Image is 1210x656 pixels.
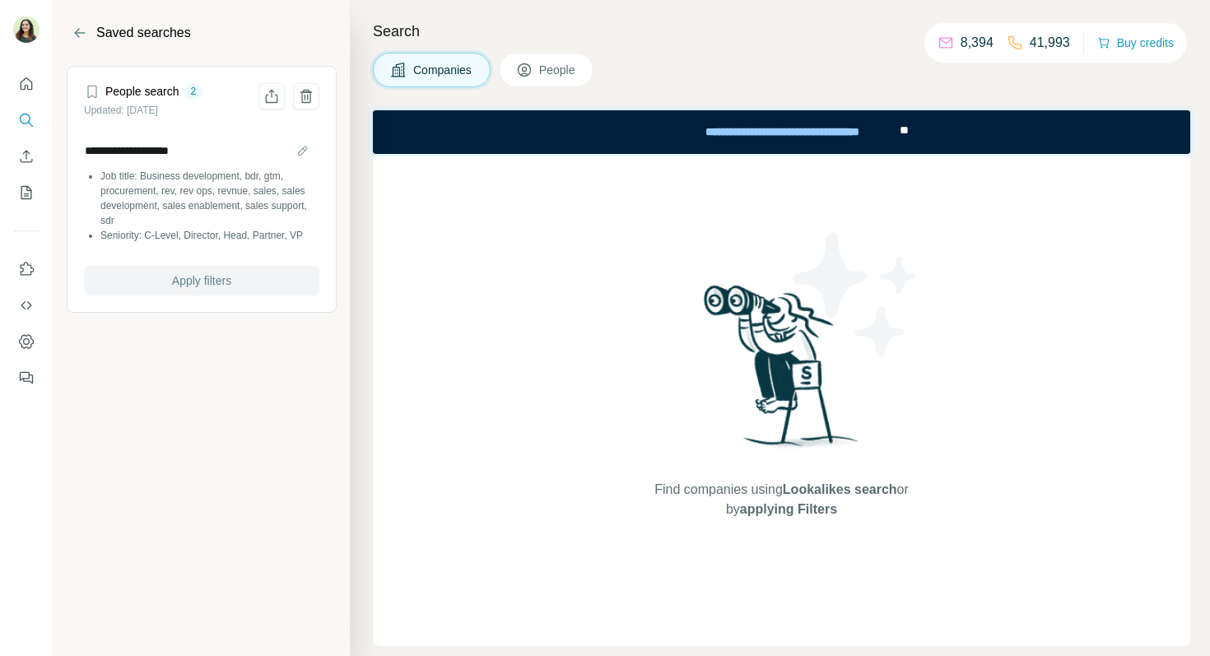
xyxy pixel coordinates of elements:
[13,363,40,393] button: Feedback
[649,480,913,519] span: Find companies using or by
[84,105,158,116] small: Updated: [DATE]
[13,105,40,135] button: Search
[1030,33,1070,53] p: 41,993
[13,291,40,320] button: Use Surfe API
[782,220,930,368] img: Surfe Illustration - Stars
[100,169,319,228] li: Job title: Business development, bdr, gtm, procurement, rev, rev ops, revnue, sales, sales develo...
[293,83,319,109] button: Delete saved search
[84,266,319,295] button: Apply filters
[67,20,93,46] button: Back
[13,69,40,99] button: Quick start
[100,228,319,243] li: Seniority: C-Level, Director, Head, Partner, VP
[13,16,40,43] img: Avatar
[96,23,191,43] h2: Saved searches
[13,327,40,356] button: Dashboard
[84,139,319,162] input: Search name
[961,33,994,53] p: 8,394
[740,502,837,516] span: applying Filters
[413,62,473,78] span: Companies
[1097,31,1174,54] button: Buy credits
[539,62,577,78] span: People
[172,272,231,289] span: Apply filters
[13,254,40,284] button: Use Surfe on LinkedIn
[696,281,868,464] img: Surfe Illustration - Woman searching with binoculars
[105,83,179,100] h4: People search
[13,142,40,171] button: Enrich CSV
[783,482,897,496] span: Lookalikes search
[13,178,40,207] button: My lists
[258,83,285,109] button: Share filters
[373,110,1190,154] iframe: Banner
[184,84,203,99] div: 2
[373,20,1190,43] h4: Search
